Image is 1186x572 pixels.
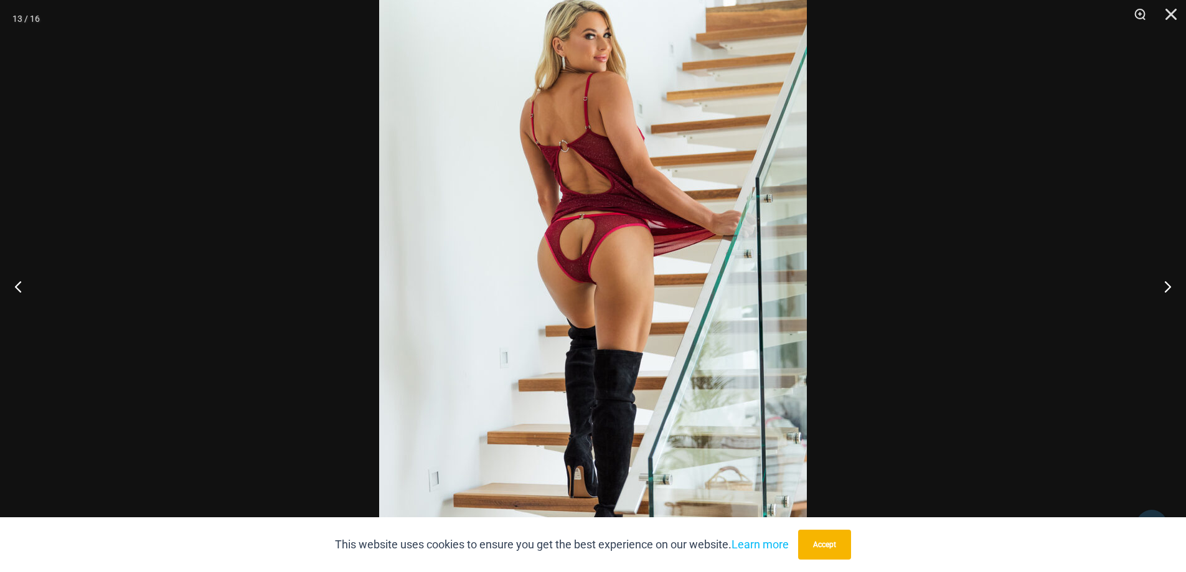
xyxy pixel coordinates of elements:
p: This website uses cookies to ensure you get the best experience on our website. [335,535,789,554]
button: Next [1139,255,1186,317]
button: Accept [798,530,851,560]
a: Learn more [732,538,789,551]
div: 13 / 16 [12,9,40,28]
